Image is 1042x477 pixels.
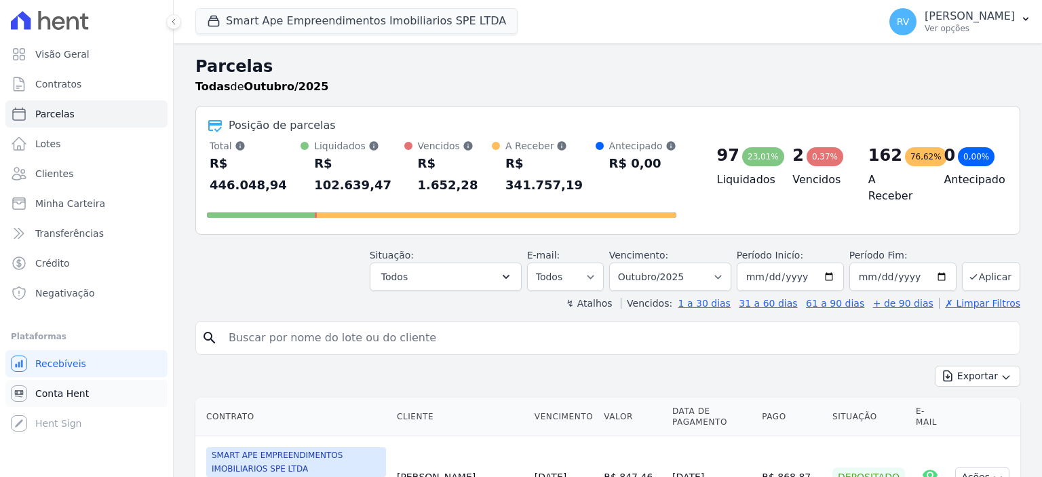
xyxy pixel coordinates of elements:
div: 2 [792,145,804,166]
label: Período Fim: [849,248,957,263]
button: Smart Ape Empreendimentos Imobiliarios SPE LTDA [195,8,518,34]
span: Contratos [35,77,81,91]
a: Transferências [5,220,168,247]
a: Crédito [5,250,168,277]
strong: Outubro/2025 [244,80,329,93]
label: ↯ Atalhos [566,298,612,309]
label: Vencimento: [609,250,668,261]
div: Plataformas [11,328,162,345]
th: Contrato [195,398,391,436]
th: Situação [827,398,910,436]
h4: Vencidos [792,172,847,188]
th: Valor [598,398,667,436]
div: 162 [868,145,902,166]
span: Minha Carteira [35,197,105,210]
label: Período Inicío: [737,250,803,261]
a: Recebíveis [5,350,168,377]
span: Conta Hent [35,387,89,400]
h2: Parcelas [195,54,1020,79]
button: Exportar [935,366,1020,387]
h4: A Receber [868,172,923,204]
strong: Todas [195,80,231,93]
span: Clientes [35,167,73,180]
label: E-mail: [527,250,560,261]
h4: Liquidados [717,172,771,188]
div: 0 [944,145,955,166]
i: search [201,330,218,346]
a: Parcelas [5,100,168,128]
button: Aplicar [962,262,1020,291]
label: Situação: [370,250,414,261]
a: 31 a 60 dias [739,298,797,309]
th: Data de Pagamento [667,398,756,436]
a: Minha Carteira [5,190,168,217]
input: Buscar por nome do lote ou do cliente [220,324,1014,351]
div: R$ 0,00 [609,153,676,174]
div: 0,37% [807,147,843,166]
div: A Receber [505,139,595,153]
a: + de 90 dias [873,298,933,309]
div: Vencidos [418,139,493,153]
div: 76,62% [905,147,947,166]
th: Vencimento [529,398,598,436]
th: E-mail [910,398,950,436]
a: Conta Hent [5,380,168,407]
a: Contratos [5,71,168,98]
p: Ver opções [925,23,1015,34]
span: Parcelas [35,107,75,121]
a: 61 a 90 dias [806,298,864,309]
a: ✗ Limpar Filtros [939,298,1020,309]
div: Antecipado [609,139,676,153]
div: 23,01% [742,147,784,166]
span: Recebíveis [35,357,86,370]
span: Lotes [35,137,61,151]
div: R$ 102.639,47 [314,153,404,196]
div: R$ 446.048,94 [210,153,301,196]
span: Crédito [35,256,70,270]
span: RV [897,17,910,26]
div: 97 [717,145,739,166]
a: 1 a 30 dias [678,298,731,309]
button: RV [PERSON_NAME] Ver opções [879,3,1042,41]
span: Visão Geral [35,47,90,61]
h4: Antecipado [944,172,998,188]
th: Pago [756,398,827,436]
button: Todos [370,263,522,291]
div: R$ 1.652,28 [418,153,493,196]
span: SMART APE EMPREENDIMENTOS IMOBILIARIOS SPE LTDA [206,447,386,477]
span: Negativação [35,286,95,300]
a: Visão Geral [5,41,168,68]
div: Liquidados [314,139,404,153]
a: Negativação [5,280,168,307]
p: [PERSON_NAME] [925,9,1015,23]
div: 0,00% [958,147,995,166]
a: Lotes [5,130,168,157]
th: Cliente [391,398,529,436]
p: de [195,79,328,95]
span: Transferências [35,227,104,240]
span: Todos [381,269,408,285]
div: Posição de parcelas [229,117,336,134]
a: Clientes [5,160,168,187]
div: R$ 341.757,19 [505,153,595,196]
label: Vencidos: [621,298,672,309]
div: Total [210,139,301,153]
